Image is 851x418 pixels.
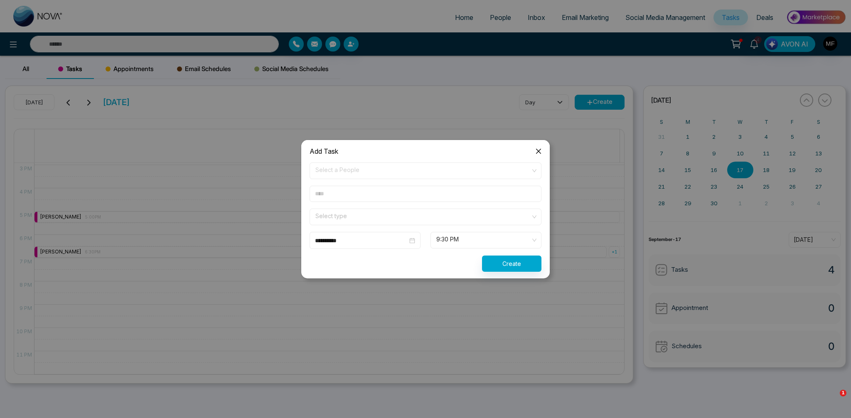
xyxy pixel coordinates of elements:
[823,390,843,410] iframe: Intercom live chat
[535,148,542,155] span: close
[840,390,846,396] span: 1
[482,256,541,272] button: Create
[315,164,536,178] span: Select a People
[436,233,536,247] span: 9:30 PM
[310,147,541,156] div: Add Task
[527,140,550,162] button: Close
